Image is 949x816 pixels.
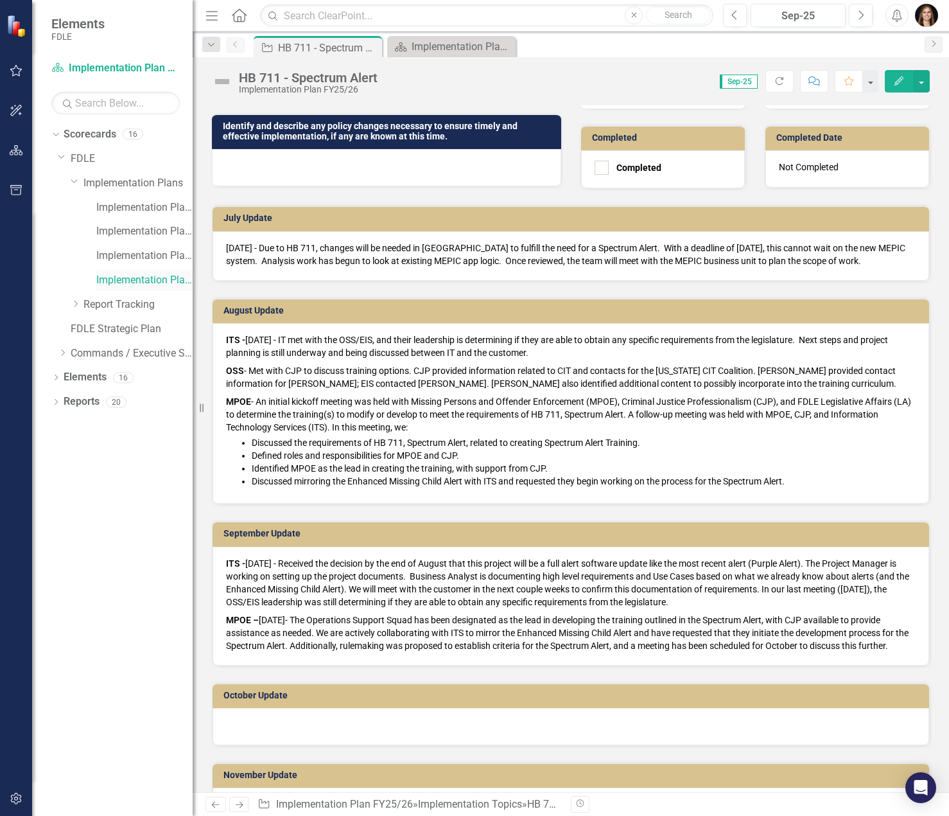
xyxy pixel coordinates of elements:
[226,393,916,434] p: - An initial kickoff meeting was held with Missing Persons and Offender Enforcement (MPOE), Crimi...
[226,242,916,267] p: [DATE] - Due to HB 711, changes will be needed in [GEOGRAPHIC_DATA] to fulfill the need for a Spe...
[252,436,916,449] li: Discussed the requirements of HB 711, Spectrum Alert, related to creating Spectrum Alert Training.
[71,152,193,166] a: FDLE
[527,798,635,810] div: HB 711 - Spectrum Alert
[51,31,105,42] small: FDLE
[51,16,105,31] span: Elements
[278,40,379,56] div: HB 711 - Spectrum Alert
[123,129,143,140] div: 16
[212,71,232,92] img: Not Defined
[646,6,710,24] button: Search
[226,362,916,393] p: - Met with CJP to discuss training options. CJP provided information related to CIT and contacts ...
[223,770,923,780] h3: November Update
[96,224,193,239] a: Implementation Plan FY23/24
[64,127,116,142] a: Scorecards
[223,691,923,700] h3: October Update
[412,39,512,55] div: Implementation Plan FY25/26
[720,75,758,89] span: Sep-25
[71,322,193,337] a: FDLE Strategic Plan
[226,335,245,345] strong: ITS -
[226,557,916,611] p: [DATE] - Received the decision by the end of August that this project will be a full alert softwa...
[226,611,916,652] p: [DATE]- The Operations Support Squad has been designated as the lead in developing the training o...
[226,333,916,362] p: [DATE] - IT met with the OSS/EIS, and their leadership is determining if they are able to obtain ...
[226,615,259,625] strong: MPOE –
[6,15,29,37] img: ClearPoint Strategy
[51,61,180,76] a: Implementation Plan FY25/26
[418,798,522,810] a: Implementation Topics
[226,558,245,569] strong: ITS -
[257,797,561,812] div: » »
[665,10,692,20] span: Search
[83,176,193,191] a: Implementation Plans
[223,121,555,141] h3: Identify and describe any policy changes necessary to ensure timely and effective implementation,...
[776,133,923,143] h3: Completed Date
[252,462,916,475] li: Identified MPOE as the lead in creating the training, with support from CJP.
[223,213,923,223] h3: July Update
[64,395,100,409] a: Reports
[223,529,923,538] h3: September Update
[260,4,713,27] input: Search ClearPoint...
[252,449,916,462] li: Defined roles and responsibilities for MPOE and CJP.
[915,4,938,27] img: Heather Faulkner
[239,71,378,85] div: HB 711 - Spectrum Alert
[751,4,846,27] button: Sep-25
[113,372,134,383] div: 16
[226,396,251,407] strong: MPOE
[252,475,916,488] li: Discussed mirroring the Enhanced Missing Child Alert with ITS and requested they begin working on...
[96,200,193,215] a: Implementation Plan FY22/23
[106,396,126,407] div: 20
[51,92,180,114] input: Search Below...
[765,150,929,188] div: Not Completed
[592,133,738,143] h3: Completed
[905,772,936,803] div: Open Intercom Messenger
[96,249,193,263] a: Implementation Plan FY24/25
[755,8,841,24] div: Sep-25
[96,273,193,288] a: Implementation Plan FY25/26
[226,366,244,376] strong: OSS
[64,370,107,385] a: Elements
[83,297,193,312] a: Report Tracking
[223,306,923,315] h3: August Update
[276,798,413,810] a: Implementation Plan FY25/26
[71,346,193,361] a: Commands / Executive Support Branch
[239,85,378,94] div: Implementation Plan FY25/26
[390,39,512,55] a: Implementation Plan FY25/26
